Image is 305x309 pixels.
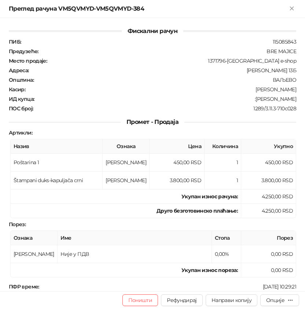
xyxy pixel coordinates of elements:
[11,139,103,154] th: Назив
[11,231,58,245] th: Ознака
[11,154,103,172] td: Poštarina 1
[34,77,297,83] div: ВАЉЕВО
[9,67,29,74] strong: Адреса :
[103,172,150,190] td: [PERSON_NAME]
[22,38,297,45] div: 115085843
[241,172,296,190] td: 3.800,00 RSD
[241,190,296,204] td: 4.250,00 RSD
[58,231,212,245] th: Име
[9,58,47,64] strong: Место продаје :
[30,67,297,74] div: [PERSON_NAME] 13Б
[161,294,203,306] button: Рефундирај
[205,139,241,154] th: Количина
[241,245,296,263] td: 0,00 RSD
[11,245,58,263] td: [PERSON_NAME]
[206,294,257,306] button: Направи копију
[9,48,38,55] strong: Предузеће :
[103,139,150,154] th: Ознака
[150,172,205,190] td: 3.800,00 RSD
[181,267,238,273] strong: Укупан износ пореза:
[266,297,284,304] div: Опције
[9,38,21,45] strong: ПИБ :
[122,294,158,306] button: Поништи
[241,263,296,277] td: 0,00 RSD
[9,86,25,93] strong: Касир :
[11,172,103,190] td: Štampani duks-kapuljača crni
[9,105,33,112] strong: ПОС број :
[35,96,297,102] div: :[PERSON_NAME]
[205,154,241,172] td: 1
[241,154,296,172] td: 450,00 RSD
[103,154,150,172] td: [PERSON_NAME]
[157,207,238,214] strong: Друго безготовинско плаћање :
[9,221,26,228] strong: Порез :
[287,4,296,13] button: Close
[150,139,205,154] th: Цена
[241,231,296,245] th: Порез
[121,118,184,125] span: Промет - Продаја
[212,231,241,245] th: Стопа
[9,77,34,83] strong: Општина :
[241,204,296,218] td: 4.250,00 RSD
[39,48,297,55] div: BRE MAJICE
[34,105,297,112] div: 1289/3.11.3-710c028
[150,154,205,172] td: 450,00 RSD
[241,139,296,154] th: Укупно
[9,129,32,136] strong: Артикли :
[40,283,297,290] div: [DATE] 10:29:21
[9,283,39,290] strong: ПФР време :
[212,297,251,304] span: Направи копију
[48,58,297,64] div: 1371796-[GEOGRAPHIC_DATA] e-shop
[205,172,241,190] td: 1
[260,294,299,306] button: Опције
[26,86,297,93] div: [PERSON_NAME]
[58,245,212,263] td: Није у ПДВ
[212,245,241,263] td: 0,00%
[9,4,287,13] div: Преглед рачуна VM5QVMYD-VM5QVMYD-384
[9,96,34,102] strong: ИД купца :
[122,27,183,34] span: Фискални рачун
[181,193,238,200] strong: Укупан износ рачуна :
